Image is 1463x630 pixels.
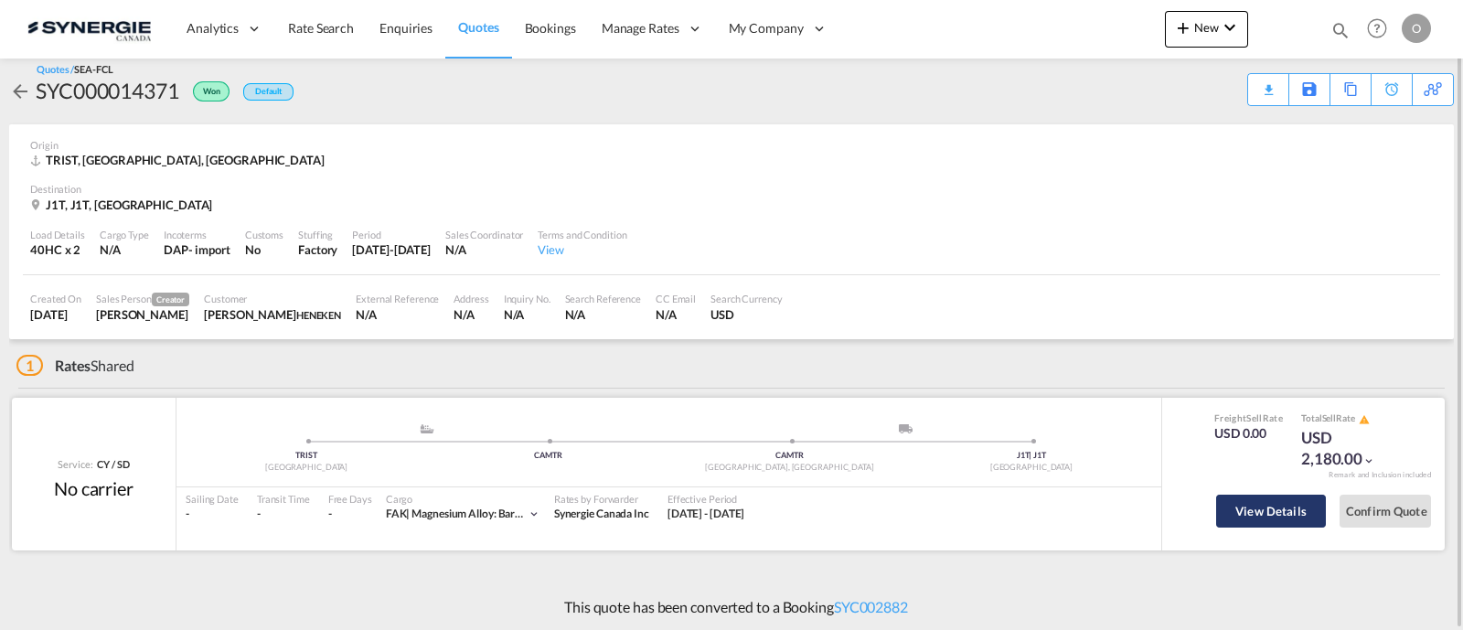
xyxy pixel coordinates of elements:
[30,292,81,305] div: Created On
[504,306,550,323] div: N/A
[1357,412,1370,426] button: icon-alert
[1330,20,1351,40] md-icon: icon-magnify
[538,241,626,258] div: View
[30,228,85,241] div: Load Details
[1219,16,1241,38] md-icon: icon-chevron-down
[1362,454,1375,467] md-icon: icon-chevron-down
[186,462,427,474] div: [GEOGRAPHIC_DATA]
[1017,450,1032,460] span: J1T
[16,356,134,376] div: Shared
[1402,14,1431,43] div: O
[58,457,92,471] span: Service:
[1257,77,1279,91] md-icon: icon-download
[538,228,626,241] div: Terms and Condition
[379,20,432,36] span: Enquiries
[27,8,151,49] img: 1f56c880d42311ef80fc7dca854c8e59.png
[352,228,431,241] div: Period
[1340,495,1431,528] button: Confirm Quote
[667,507,745,520] span: [DATE] - [DATE]
[416,424,438,433] md-icon: assets/icons/custom/ship-fill.svg
[445,228,523,241] div: Sales Coordinator
[1246,412,1262,423] span: Sell
[203,86,225,103] span: Won
[298,228,337,241] div: Stuffing
[1165,11,1248,48] button: icon-plus 400-fgNewicon-chevron-down
[1315,470,1445,480] div: Remark and Inclusion included
[100,241,149,258] div: N/A
[1362,13,1402,46] div: Help
[96,292,189,306] div: Sales Person
[899,424,913,433] img: road
[790,424,1031,443] div: Delivery ModeService Type -
[1257,74,1279,91] div: Quote PDF is not available at this time
[528,507,540,520] md-icon: icon-chevron-down
[1214,424,1283,443] div: USD 0.00
[30,152,329,168] div: TRIST, Istanbul, Asia Pacific
[1330,20,1351,48] div: icon-magnify
[16,355,43,376] span: 1
[669,462,911,474] div: [GEOGRAPHIC_DATA], [GEOGRAPHIC_DATA]
[37,62,113,76] div: Quotes /SEA-FCL
[1359,414,1370,425] md-icon: icon-alert
[257,492,310,506] div: Transit Time
[834,598,908,615] a: SYC002882
[656,292,696,305] div: CC Email
[667,507,745,522] div: 24 Jul 2025 - 26 Sep 2025
[504,292,550,305] div: Inquiry No.
[386,492,540,506] div: Cargo
[386,507,412,520] span: FAK
[554,492,649,506] div: Rates by Forwarder
[36,76,179,105] div: SYC000014371
[188,241,230,258] div: - import
[204,292,341,305] div: Customer
[1033,450,1046,460] span: J1T
[30,306,81,323] div: 27 Aug 2025
[525,20,576,36] span: Bookings
[245,228,283,241] div: Customs
[710,292,783,305] div: Search Currency
[1301,411,1393,426] div: Total Rate
[454,306,488,323] div: N/A
[656,306,696,323] div: N/A
[296,309,341,321] span: HENEKEN
[386,507,528,522] div: magnesium alloy: bars, plates, rods, sheets, strips, etc.
[667,492,745,506] div: Effective Period
[458,19,498,35] span: Quotes
[257,507,310,522] div: -
[243,83,294,101] div: Default
[565,292,641,305] div: Search Reference
[46,153,325,167] span: TRIST, [GEOGRAPHIC_DATA], [GEOGRAPHIC_DATA]
[96,306,189,323] div: Pablo Gomez Saldarriaga
[1214,411,1283,424] div: Freight Rate
[328,507,332,522] div: -
[1216,495,1326,528] button: View Details
[164,228,230,241] div: Incoterms
[1172,16,1194,38] md-icon: icon-plus 400-fg
[729,19,804,37] span: My Company
[1322,412,1337,423] span: Sell
[30,197,217,213] div: J1T, J1T, Canada
[1029,450,1031,460] span: |
[1172,20,1241,35] span: New
[1301,427,1393,471] div: USD 2,180.00
[186,450,427,462] div: TRIST
[356,306,439,323] div: N/A
[1289,74,1330,105] div: Save As Template
[100,228,149,241] div: Cargo Type
[245,241,283,258] div: No
[152,293,189,306] span: Creator
[1362,13,1393,44] span: Help
[445,241,523,258] div: N/A
[30,138,1433,152] div: Origin
[186,507,239,522] div: -
[555,597,908,617] p: This quote has been converted to a Booking
[9,80,31,102] md-icon: icon-arrow-left
[164,241,188,258] div: DAP
[30,182,1433,196] div: Destination
[352,241,431,258] div: 26 Sep 2025
[565,306,641,323] div: N/A
[204,306,341,323] div: Patricia Cassundé
[454,292,488,305] div: Address
[554,507,649,520] span: Synergie Canada Inc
